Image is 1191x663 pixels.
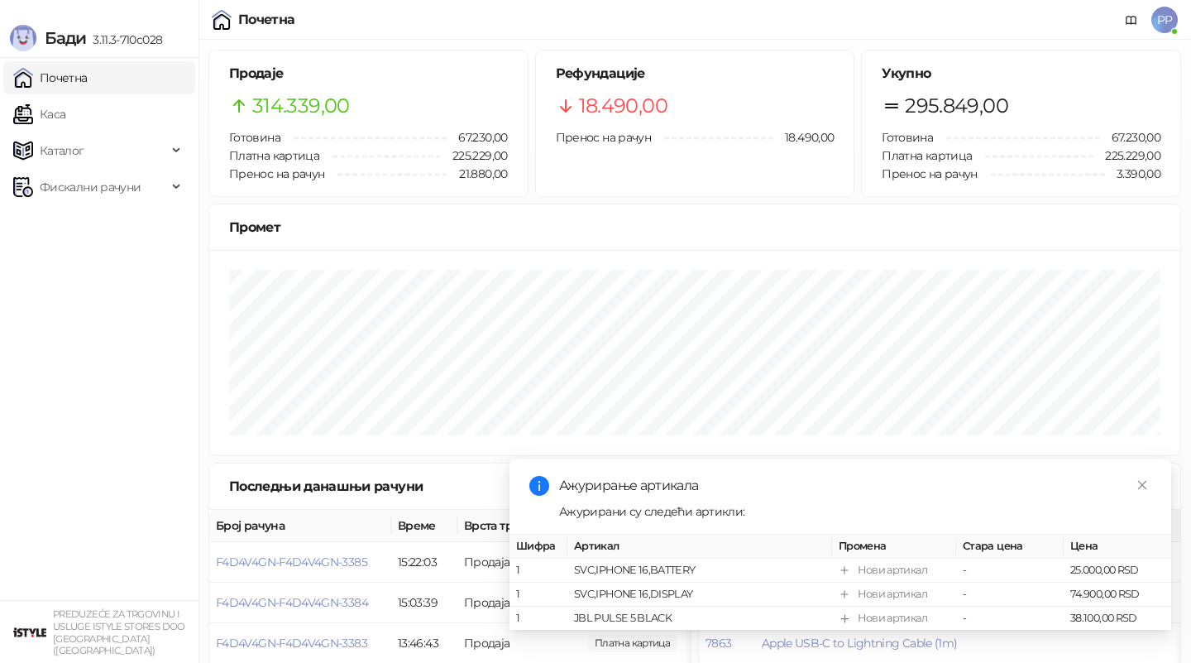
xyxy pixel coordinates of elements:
[1105,165,1160,183] span: 3.390,00
[1064,559,1171,583] td: 25.000,00 RSD
[13,616,46,649] img: 64x64-companyLogo-77b92cf4-9946-4f36-9751-bf7bb5fd2c7d.png
[229,148,319,163] span: Платна картица
[556,64,835,84] h5: Рефундације
[1151,7,1178,33] span: PP
[567,559,832,583] td: SVC,IPHONE 16,BATTERY
[882,166,977,181] span: Пренос на рачун
[567,583,832,607] td: SVC,IPHONE 16,DISPLAY
[559,502,1151,521] div: Ажурирани су следећи артикли:
[229,476,522,497] div: Последњи данашњи рачуни
[441,147,508,165] span: 225.229,00
[882,64,1160,84] h5: Укупно
[13,61,88,94] a: Почетна
[773,128,834,147] span: 18.490,00
[13,98,65,131] a: Каса
[556,130,651,145] span: Пренос на рачун
[529,476,549,496] span: info-circle
[252,90,350,122] span: 314.339,00
[216,555,367,569] button: F4D4V4GN-F4D4V4GN-3385
[53,608,185,656] small: PREDUZEĆE ZA TRGOVINU I USLUGE ISTYLE STORES DOO [GEOGRAPHIC_DATA] ([GEOGRAPHIC_DATA])
[229,166,324,181] span: Пренос на рачун
[858,562,927,579] div: Нови артикал
[457,510,581,542] th: Врста трансакције
[216,595,368,610] button: F4D4V4GN-F4D4V4GN-3384
[447,128,507,147] span: 67.230,00
[1100,128,1160,147] span: 67.230,00
[1136,479,1148,491] span: close
[238,13,295,26] div: Почетна
[447,165,507,183] span: 21.880,00
[579,90,667,122] span: 18.490,00
[509,607,567,631] td: 1
[509,535,567,559] th: Шифра
[40,134,84,167] span: Каталог
[832,535,956,559] th: Промена
[882,148,972,163] span: Платна картица
[567,535,832,559] th: Артикал
[1133,476,1151,494] a: Close
[1093,147,1160,165] span: 225.229,00
[229,64,508,84] h5: Продаје
[391,583,457,623] td: 15:03:39
[216,636,367,651] button: F4D4V4GN-F4D4V4GN-3383
[1118,7,1145,33] a: Документација
[567,607,832,631] td: JBL PULSE 5 BLACK
[229,217,1160,238] div: Промет
[391,542,457,583] td: 15:22:03
[956,535,1064,559] th: Стара цена
[40,171,141,204] span: Фискални рачуни
[509,583,567,607] td: 1
[457,542,581,583] td: Продаја
[86,32,162,47] span: 3.11.3-710c028
[882,130,933,145] span: Готовина
[1064,607,1171,631] td: 38.100,00 RSD
[858,610,927,627] div: Нови артикал
[956,607,1064,631] td: -
[10,25,36,51] img: Logo
[45,28,86,48] span: Бади
[457,583,581,623] td: Продаја
[1064,535,1171,559] th: Цена
[905,90,1008,122] span: 295.849,00
[391,510,457,542] th: Време
[956,559,1064,583] td: -
[858,586,927,603] div: Нови артикал
[956,583,1064,607] td: -
[229,130,280,145] span: Готовина
[559,476,1151,496] div: Ажурирање артикала
[1064,583,1171,607] td: 74.900,00 RSD
[509,559,567,583] td: 1
[209,510,391,542] th: Број рачуна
